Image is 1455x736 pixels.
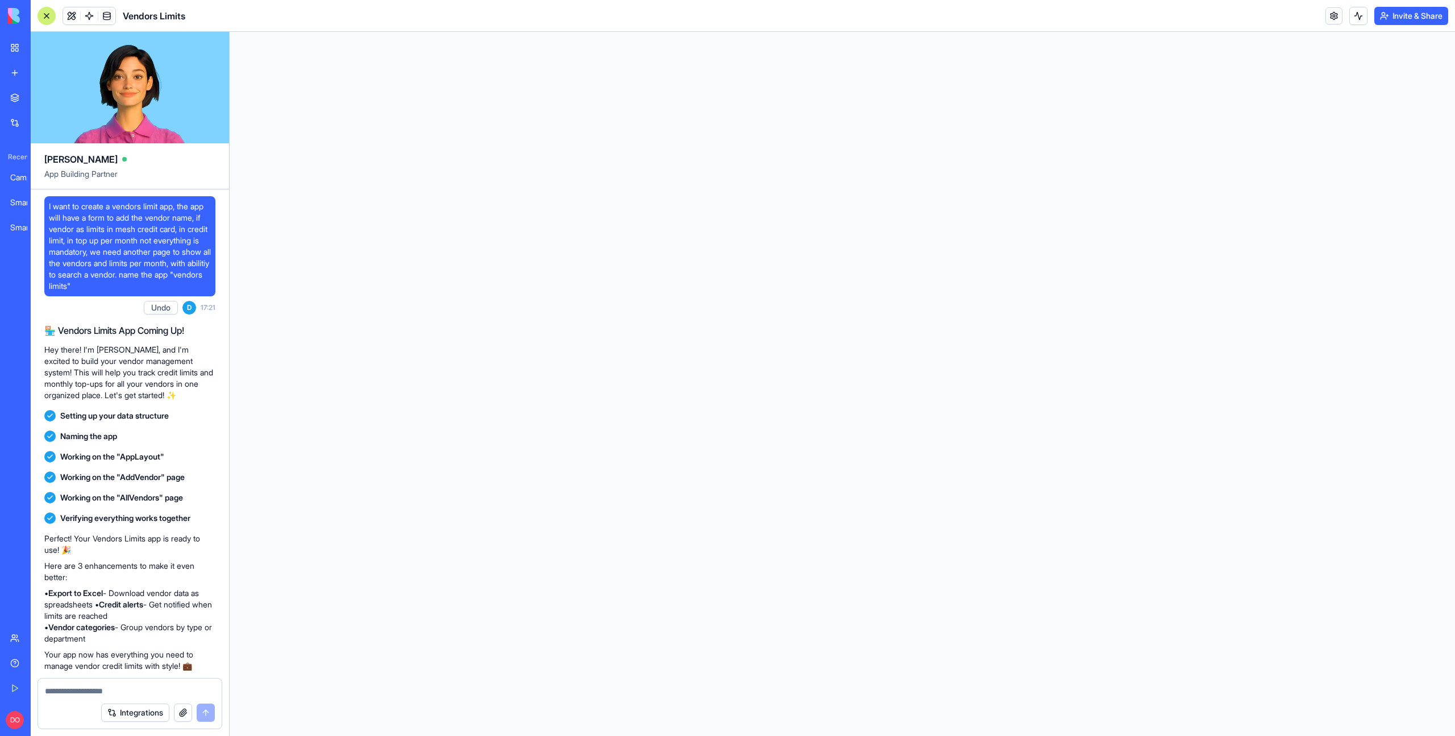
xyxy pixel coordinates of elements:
span: Verifying everything works together [60,512,190,524]
a: Smart Document Portal [3,191,49,214]
p: Here are 3 enhancements to make it even better: [44,560,215,583]
strong: Credit alerts [99,599,143,609]
a: Smart Document Portal [3,216,49,239]
span: Vendors Limits [123,9,185,23]
button: Invite & Share [1374,7,1448,25]
span: D [182,301,196,315]
span: App Building Partner [44,168,215,189]
p: • - Download vendor data as spreadsheets • - Get notified when limits are reached • - Group vendo... [44,588,215,644]
strong: Export to Excel [48,588,103,598]
span: Naming the app [60,431,117,442]
div: Smart Document Portal [10,197,42,208]
span: Working on the "AddVendor" page [60,472,185,483]
img: logo [8,8,78,24]
span: Working on the "AppLayout" [60,451,164,462]
span: DO [6,711,24,729]
span: Working on the "AllVendors" page [60,492,183,503]
p: Your app now has everything you need to manage vendor credit limits with style! 💼 [44,649,215,672]
button: Integrations [101,704,169,722]
p: Perfect! Your Vendors Limits app is ready to use! 🎉 [44,533,215,556]
div: Smart Document Portal [10,222,42,233]
a: Campaign Command Center [3,166,49,189]
button: Undo [144,301,178,315]
span: [PERSON_NAME] [44,152,118,166]
p: Hey there! I'm [PERSON_NAME], and I'm excited to build your vendor management system! This will h... [44,344,215,401]
div: Campaign Command Center [10,172,42,183]
iframe: To enrich screen reader interactions, please activate Accessibility in Grammarly extension settings [230,32,1455,736]
span: I want to create a vendors limit app, the app will have a form to add the vendor name, if vendor ... [49,201,211,292]
h2: 🏪 Vendors Limits App Coming Up! [44,324,215,337]
span: 17:21 [201,303,215,312]
span: Setting up your data structure [60,410,169,421]
span: Recent [3,152,27,162]
strong: Vendor categories [48,622,115,632]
